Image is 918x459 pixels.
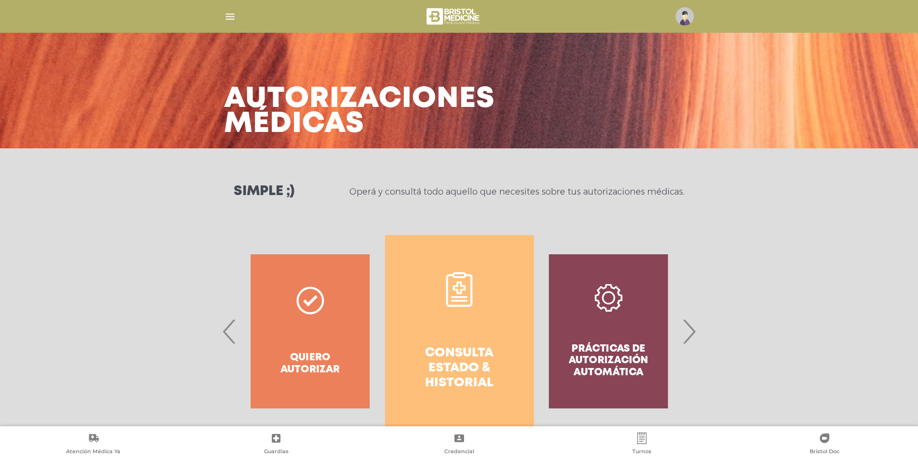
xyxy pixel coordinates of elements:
[349,186,684,197] p: Operá y consultá todo aquello que necesites sobre tus autorizaciones médicas.
[234,185,294,198] h3: Simple ;)
[676,7,694,26] img: profile-placeholder.svg
[368,433,550,457] a: Credencial
[264,448,289,457] span: Guardias
[385,235,534,428] a: Consulta estado & historial
[402,346,517,391] h4: Consulta estado & historial
[810,448,839,457] span: Bristol Doc
[425,5,482,28] img: bristol-medicine-blanco.png
[224,87,495,137] h3: Autorizaciones médicas
[220,305,239,357] span: Previous
[550,433,733,457] a: Turnos
[2,433,185,457] a: Atención Médica Ya
[444,448,474,457] span: Credencial
[224,11,236,23] img: Cober_menu-lines-white.svg
[733,433,916,457] a: Bristol Doc
[679,305,698,357] span: Next
[632,448,652,457] span: Turnos
[185,433,367,457] a: Guardias
[66,448,120,457] span: Atención Médica Ya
